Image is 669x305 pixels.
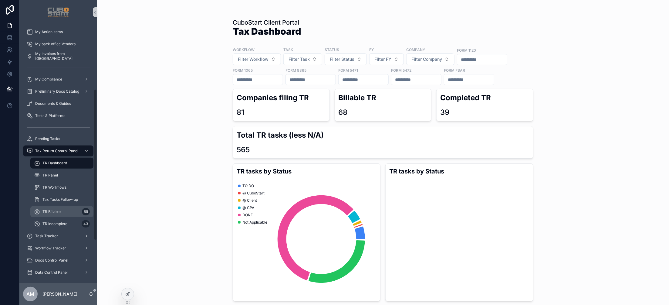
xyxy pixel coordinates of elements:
[23,74,93,85] a: My Compliance
[23,133,93,144] a: Pending Tasks
[26,290,34,298] span: AM
[23,146,93,156] a: Tax Return Control Panel
[30,218,93,229] a: TR Incomplete43
[238,56,269,62] span: Filter Workflow
[35,113,65,118] span: Tools & Platforms
[42,185,66,190] span: TR Workflows
[23,231,93,242] a: Task Tracker
[286,67,306,73] label: Form 8865
[237,167,377,176] h2: TR tasks by Status
[374,56,391,62] span: Filter FY
[35,246,66,251] span: Workflow Tracker
[233,47,255,52] label: Workflow
[330,56,354,62] span: Filter Status
[233,67,253,73] label: Form 1065
[233,53,281,65] button: Select Button
[23,98,93,109] a: Documents & Guides
[338,67,358,73] label: Form 5471
[389,167,529,176] h2: TR tasks by Status
[411,56,442,62] span: Filter Company
[440,93,529,103] h2: Completed TR
[339,93,428,103] h2: Billable TR
[242,220,267,225] span: Not Applicable
[237,93,326,103] h2: Companies filing TR
[23,86,93,97] a: Preliminary Docs Catalog
[406,47,425,52] label: Company
[23,39,93,50] a: My back office Vendors
[23,267,93,278] a: Data Control Panel
[369,47,374,52] label: FY
[289,56,310,62] span: Filter Task
[444,67,465,73] label: Form FBAR
[42,161,67,166] span: TR Dashboard
[35,51,87,61] span: My Invoices from [GEOGRAPHIC_DATA]
[35,270,68,275] span: Data Control Panel
[35,234,58,238] span: Task Tracker
[35,149,78,153] span: Tax Return Control Panel
[391,67,411,73] label: Form 5472
[23,51,93,62] a: My Invoices from [GEOGRAPHIC_DATA]
[237,145,250,155] div: 565
[30,206,93,217] a: TR Billable69
[35,29,63,34] span: My Action Items
[440,108,449,117] div: 39
[42,197,78,202] span: Tax Tasks Follow-up
[42,209,61,214] span: TR Billable
[242,183,254,188] span: TO DO
[233,18,301,27] h1: CuboStart Client Portal
[369,53,404,65] button: Select Button
[35,258,68,263] span: Docs Control Panel
[242,198,257,203] span: @ Client
[42,291,77,297] p: [PERSON_NAME]
[42,221,67,226] span: TR Incomplete
[242,205,254,210] span: @ CPA
[35,101,71,106] span: Documents & Guides
[339,108,348,117] div: 68
[23,255,93,266] a: Docs Control Panel
[47,7,69,17] img: App logo
[325,53,367,65] button: Select Button
[406,53,454,65] button: Select Button
[242,213,253,218] span: DONE
[30,182,93,193] a: TR Workflows
[35,42,76,46] span: My back office Vendors
[19,24,97,283] div: scrollable content
[237,130,529,140] h2: Total TR tasks (less N/A)
[35,136,60,141] span: Pending Tasks
[23,26,93,37] a: My Action Items
[457,47,476,53] label: Form 1120
[237,108,244,117] div: 81
[242,191,265,196] span: @ CuboStart
[233,27,301,36] h1: Tax Dashboard
[30,194,93,205] a: Tax Tasks Follow-up
[35,77,62,82] span: My Compliance
[30,158,93,169] a: TR Dashboard
[23,243,93,254] a: Workflow Tracker
[325,47,339,52] label: Status
[82,208,90,215] div: 69
[283,47,293,52] label: Task
[82,220,90,228] div: 43
[35,89,79,94] span: Preliminary Docs Catalog
[30,170,93,181] a: TR Panel
[42,173,58,178] span: TR Panel
[237,181,377,297] div: chart
[283,53,322,65] button: Select Button
[23,110,93,121] a: Tools & Platforms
